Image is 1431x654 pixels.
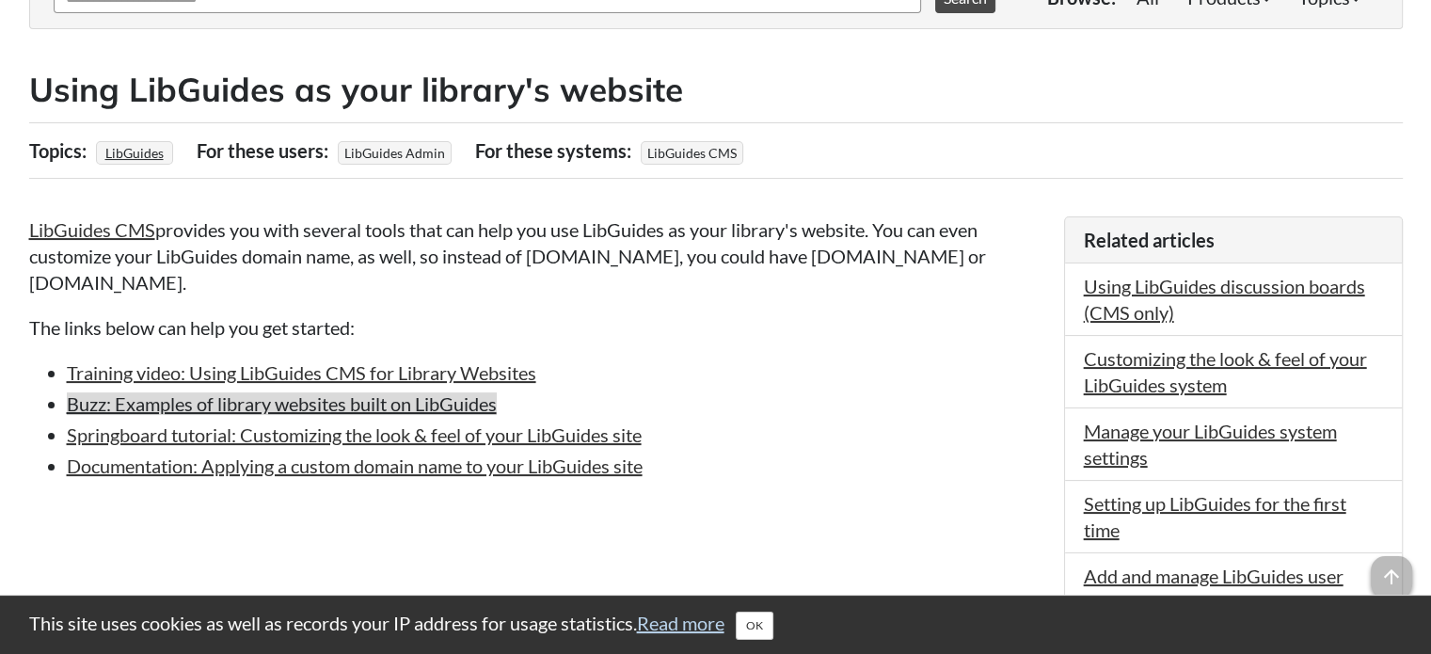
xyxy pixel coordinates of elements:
[67,361,536,384] a: Training video: Using LibGuides CMS for Library Websites
[29,218,155,241] a: LibGuides CMS
[637,612,724,634] a: Read more
[1371,558,1412,581] a: arrow_upward
[338,141,452,165] span: LibGuides Admin
[197,133,333,168] div: For these users:
[736,612,773,640] button: Close
[1084,275,1365,324] a: Using LibGuides discussion boards (CMS only)
[103,139,167,167] a: LibGuides
[475,133,636,168] div: For these systems:
[67,392,497,415] a: Buzz: Examples of library websites built on LibGuides
[29,314,1045,341] p: The links below can help you get started:
[1084,229,1215,251] span: Related articles
[29,216,1045,295] p: provides you with several tools that can help you use LibGuides as your library's website. You ca...
[1084,420,1337,469] a: Manage your LibGuides system settings
[67,455,643,477] a: Documentation: Applying a custom domain name to your LibGuides site
[1084,347,1367,396] a: Customizing the look & feel of your LibGuides system
[1084,492,1346,541] a: Setting up LibGuides for the first time
[29,133,91,168] div: Topics:
[67,423,642,446] a: Springboard tutorial: Customizing the look & feel of your LibGuides site
[1084,565,1344,614] a: Add and manage LibGuides user accounts
[10,610,1422,640] div: This site uses cookies as well as records your IP address for usage statistics.
[641,141,743,165] span: LibGuides CMS
[1371,556,1412,598] span: arrow_upward
[29,67,1403,113] h2: Using LibGuides as your library's website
